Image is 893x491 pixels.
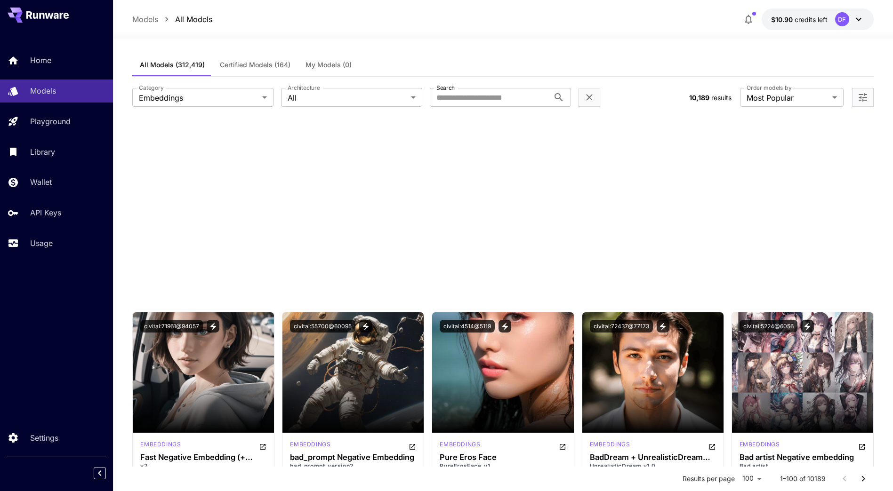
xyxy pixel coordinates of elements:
[590,440,630,451] div: SD 1.5
[740,440,780,451] div: SD 1.5
[590,320,653,333] button: civitai:72437@77173
[140,453,266,462] h3: Fast Negative Embedding (+ FastNegativeV2)
[132,14,212,25] nav: breadcrumb
[288,92,407,103] span: All
[30,176,52,188] p: Wallet
[175,14,212,25] a: All Models
[711,94,732,102] span: results
[739,472,765,485] div: 100
[207,320,219,333] button: View trigger words
[440,320,495,333] button: civitai:4514@5119
[740,453,866,462] h3: Bad artist Negative embedding
[30,55,51,66] p: Home
[835,12,849,26] div: DF
[140,61,205,69] span: All Models (312,419)
[440,440,480,449] p: embeddings
[857,92,869,103] button: Open more filters
[440,440,480,451] div: SD 1.5
[259,440,266,451] button: Open in CivitAI
[740,462,866,470] p: Bad artist
[795,16,828,24] span: credits left
[854,469,873,488] button: Go to next page
[94,467,106,479] button: Collapse sidebar
[30,146,55,158] p: Library
[220,61,290,69] span: Certified Models (164)
[132,14,158,25] a: Models
[762,8,874,30] button: $10.90267DF
[101,465,113,482] div: Collapse sidebar
[590,462,716,470] p: UnrealisticDream v1.0
[290,462,416,470] p: bad_prompt_version2
[30,85,56,96] p: Models
[140,462,266,470] p: v2
[140,320,203,333] button: civitai:71961@94057
[683,474,735,483] p: Results per page
[747,84,791,92] label: Order models by
[708,440,716,451] button: Open in CivitAI
[30,116,71,127] p: Playground
[499,320,511,333] button: View trigger words
[771,16,795,24] span: $10.90
[689,94,709,102] span: 10,189
[584,92,595,103] button: Clear filters (1)
[858,440,866,451] button: Open in CivitAI
[436,84,455,92] label: Search
[290,440,330,449] p: embeddings
[657,320,669,333] button: View trigger words
[139,92,258,103] span: Embeddings
[288,84,320,92] label: Architecture
[780,474,826,483] p: 1–100 of 10189
[306,61,352,69] span: My Models (0)
[290,320,355,333] button: civitai:55700@60095
[440,453,566,462] h3: Pure Eros Face
[409,440,416,451] button: Open in CivitAI
[440,462,566,470] p: PureErosFace_v1
[139,84,164,92] label: Category
[747,92,829,103] span: Most Popular
[740,320,797,333] button: civitai:5224@6056
[30,207,61,218] p: API Keys
[140,440,181,451] div: SD 1.5
[140,440,181,449] p: embeddings
[590,453,716,462] h3: BadDream + UnrealisticDream (Negative Embeddings)
[359,320,372,333] button: View trigger words
[290,453,416,462] h3: bad_prompt Negative Embedding
[590,440,630,449] p: embeddings
[740,440,780,449] p: embeddings
[771,15,828,24] div: $10.90267
[801,320,814,333] button: View trigger words
[290,440,330,451] div: SD 1.5
[30,432,58,443] p: Settings
[30,238,53,249] p: Usage
[559,440,566,451] button: Open in CivitAI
